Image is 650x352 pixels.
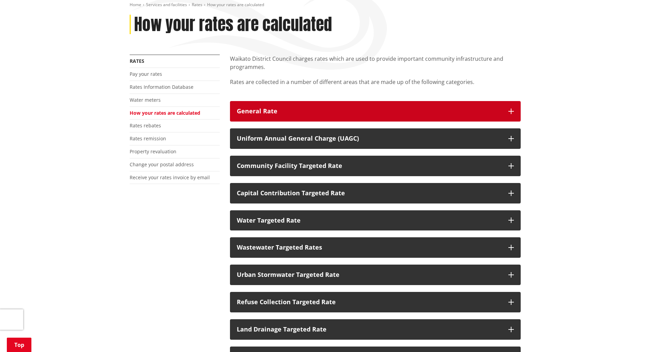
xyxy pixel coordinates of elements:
[134,15,332,34] h1: How your rates are calculated
[237,244,502,251] div: Wastewater Targeted Rates
[130,110,200,116] a: How your rates are calculated
[130,135,166,142] a: Rates remission
[207,2,264,8] span: How your rates are calculated
[192,2,202,8] a: Rates
[237,217,502,224] div: Water Targeted Rate
[237,163,502,169] div: Community Facility Targeted Rate
[237,190,502,197] div: Capital Contribution Targeted Rate
[230,319,521,340] button: Land Drainage Targeted Rate
[230,78,521,94] p: Rates are collected in a number of different areas that are made up of the following categories.
[230,210,521,231] button: Water Targeted Rate
[146,2,187,8] a: Services and facilities
[130,161,194,168] a: Change your postal address
[230,265,521,285] button: Urban Stormwater Targeted Rate
[130,2,521,8] nav: breadcrumb
[237,108,502,115] div: General Rate
[130,174,210,181] a: Receive your rates invoice by email
[130,58,144,64] a: Rates
[230,183,521,203] button: Capital Contribution Targeted Rate
[130,122,161,129] a: Rates rebates
[237,271,502,278] div: Urban Stormwater Targeted Rate
[230,292,521,312] button: Refuse Collection Targeted Rate
[619,323,643,348] iframe: Messenger Launcher
[237,299,502,306] div: Refuse Collection Targeted Rate
[230,55,521,71] p: Waikato District Council charges rates which are used to provide important community infrastructu...
[130,2,141,8] a: Home
[130,97,161,103] a: Water meters
[237,135,502,142] div: Uniform Annual General Charge (UAGC)
[130,84,193,90] a: Rates Information Database
[7,338,31,352] a: Top
[230,101,521,122] button: General Rate
[230,128,521,149] button: Uniform Annual General Charge (UAGC)
[130,148,176,155] a: Property revaluation
[130,71,162,77] a: Pay your rates
[230,237,521,258] button: Wastewater Targeted Rates
[237,326,502,333] div: Land Drainage Targeted Rate
[230,156,521,176] button: Community Facility Targeted Rate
